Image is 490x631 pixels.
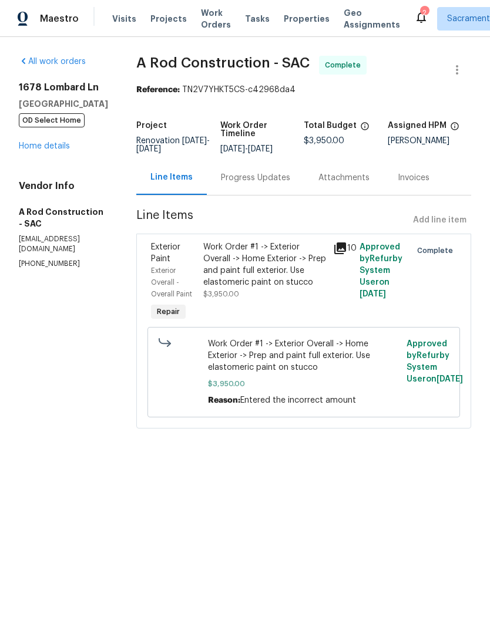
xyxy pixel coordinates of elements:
h5: A Rod Construction - SAC [19,206,108,230]
p: [PHONE_NUMBER] [19,259,108,269]
span: Reason: [208,396,240,404]
span: Tasks [245,15,270,23]
span: [DATE] [220,145,245,153]
span: Exterior Overall - Overall Paint [151,267,192,298]
a: Home details [19,142,70,150]
h5: Project [136,122,167,130]
span: Geo Assignments [344,7,400,31]
span: [DATE] [248,145,273,153]
p: [EMAIL_ADDRESS][DOMAIN_NAME] [19,234,108,254]
div: 2 [420,7,428,19]
span: Entered the incorrect amount [240,396,356,404]
span: OD Select Home [19,113,85,127]
span: The total cost of line items that have been proposed by Opendoor. This sum includes line items th... [360,122,370,137]
h5: Assigned HPM [388,122,447,130]
span: Approved by Refurby System User on [407,340,463,383]
span: Maestro [40,13,79,25]
span: [DATE] [437,375,463,383]
div: Attachments [318,172,370,184]
div: [PERSON_NAME] [388,137,472,145]
div: Line Items [150,171,193,183]
span: Complete [417,245,458,257]
div: TN2V7YHKT5CS-c42968da4 [136,84,471,96]
span: Approved by Refurby System User on [360,243,402,298]
span: Work Orders [201,7,231,31]
span: Work Order #1 -> Exterior Overall -> Home Exterior -> Prep and paint full exterior. Use elastomer... [208,338,399,373]
span: Properties [284,13,330,25]
span: Exterior Paint [151,243,180,263]
span: [DATE] [182,137,207,145]
span: [DATE] [136,145,161,153]
h5: Total Budget [304,122,357,130]
h2: 1678 Lombard Ln [19,82,108,93]
b: Reference: [136,86,180,94]
h5: [GEOGRAPHIC_DATA] [19,98,108,110]
span: The hpm assigned to this work order. [450,122,459,137]
span: $3,950.00 [208,378,399,390]
span: Visits [112,13,136,25]
span: Projects [150,13,187,25]
span: - [220,145,273,153]
span: Repair [152,306,184,318]
div: Invoices [398,172,429,184]
span: [DATE] [360,290,386,298]
span: A Rod Construction - SAC [136,56,310,70]
span: Complete [325,59,365,71]
div: Work Order #1 -> Exterior Overall -> Home Exterior -> Prep and paint full exterior. Use elastomer... [203,241,327,288]
span: $3,950.00 [203,291,239,298]
span: Line Items [136,210,408,231]
h4: Vendor Info [19,180,108,192]
span: - [136,137,210,153]
div: Progress Updates [221,172,290,184]
div: 10 [333,241,352,255]
span: Renovation [136,137,210,153]
h5: Work Order Timeline [220,122,304,138]
a: All work orders [19,58,86,66]
span: $3,950.00 [304,137,344,145]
